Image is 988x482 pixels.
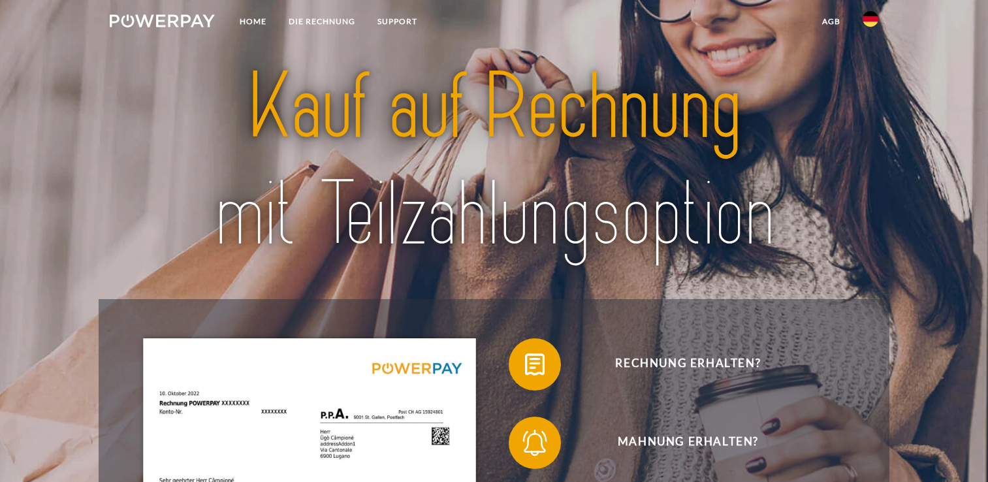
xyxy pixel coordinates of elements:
a: SUPPORT [366,10,428,33]
a: Home [229,10,278,33]
img: de [863,11,878,27]
img: title-powerpay_de.svg [148,48,840,274]
span: Mahnung erhalten? [528,417,848,469]
img: qb_bill.svg [518,348,551,381]
img: qb_bell.svg [518,426,551,459]
a: agb [811,10,852,33]
button: Rechnung erhalten? [509,338,848,391]
a: DIE RECHNUNG [278,10,366,33]
img: logo-powerpay-white.svg [110,14,215,27]
span: Rechnung erhalten? [528,338,848,391]
button: Mahnung erhalten? [509,417,848,469]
